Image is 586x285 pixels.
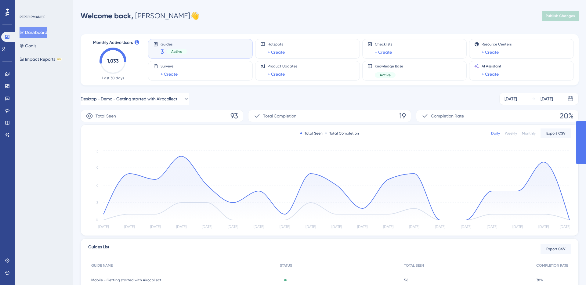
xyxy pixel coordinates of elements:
span: Product Updates [268,64,297,69]
span: Hotspots [268,42,285,47]
tspan: [DATE] [280,225,290,229]
tspan: [DATE] [124,225,135,229]
tspan: [DATE] [150,225,161,229]
tspan: [DATE] [254,225,264,229]
div: Monthly [522,131,536,136]
div: [PERSON_NAME] 👋 [81,11,199,21]
span: Publish Changes [546,13,575,18]
span: 93 [230,111,238,121]
tspan: [DATE] [538,225,549,229]
span: 19 [399,111,406,121]
span: 20% [560,111,573,121]
a: + Create [482,70,499,78]
span: Desktop - Demo - Getting started with Airocollect [81,95,177,103]
span: Knowledge Base [375,64,403,69]
span: Export CSV [546,131,566,136]
iframe: UserGuiding AI Assistant Launcher [560,261,579,279]
button: Export CSV [541,128,571,138]
tspan: 12 [95,150,98,154]
tspan: [DATE] [331,225,342,229]
tspan: 9 [96,166,98,170]
tspan: [DATE] [202,225,212,229]
span: 56 [404,278,408,283]
span: Active [380,73,391,78]
tspan: [DATE] [383,225,393,229]
button: Desktop - Demo - Getting started with Airocollect [81,93,189,105]
span: Welcome back, [81,11,133,20]
span: Guides [161,42,187,46]
span: Surveys [161,64,178,69]
span: Total Seen [96,112,116,120]
span: TOTAL SEEN [404,263,424,268]
span: 3 [161,47,164,56]
button: Export CSV [541,244,571,254]
tspan: [DATE] [409,225,419,229]
tspan: 3 [96,200,98,205]
tspan: [DATE] [487,225,497,229]
div: Total Seen [300,131,323,136]
span: Mobile - Getting started with Airocollect [91,278,161,283]
span: Total Completion [263,112,296,120]
span: COMPLETION RATE [536,263,568,268]
span: STATUS [280,263,292,268]
button: Goals [20,40,36,51]
span: AI Assistant [482,64,501,69]
tspan: [DATE] [357,225,367,229]
div: Daily [491,131,500,136]
text: 1,033 [107,58,119,64]
tspan: [DATE] [435,225,445,229]
span: Resource Centers [482,42,512,47]
tspan: 6 [96,183,98,187]
a: + Create [161,70,178,78]
span: GUIDE NAME [91,263,113,268]
tspan: [DATE] [306,225,316,229]
div: [DATE] [541,95,553,103]
tspan: [DATE] [98,225,109,229]
div: BETA [56,58,62,61]
a: + Create [482,49,499,56]
button: Dashboard [20,27,47,38]
tspan: [DATE] [560,225,570,229]
tspan: [DATE] [461,225,471,229]
span: Checklists [375,42,392,47]
span: Completion Rate [431,112,464,120]
div: PERFORMANCE [20,15,45,20]
tspan: [DATE] [228,225,238,229]
tspan: 0 [96,218,98,222]
tspan: [DATE] [512,225,523,229]
button: Impact ReportsBETA [20,54,62,65]
div: Total Completion [325,131,359,136]
span: Last 30 days [102,76,124,81]
a: + Create [375,49,392,56]
div: [DATE] [505,95,517,103]
button: Publish Changes [542,11,579,21]
span: 38% [536,278,543,283]
a: + Create [268,70,285,78]
tspan: [DATE] [176,225,186,229]
div: Weekly [505,131,517,136]
span: Active [171,49,182,54]
span: Guides List [88,244,109,254]
a: + Create [268,49,285,56]
span: Export CSV [546,247,566,251]
span: Monthly Active Users [93,39,133,46]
